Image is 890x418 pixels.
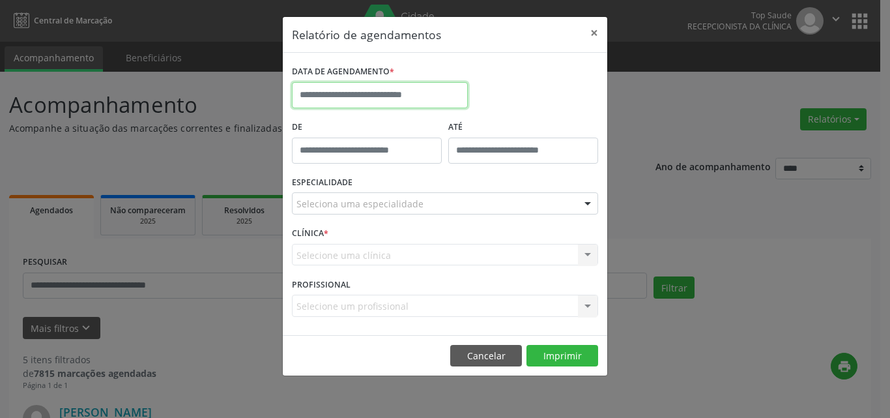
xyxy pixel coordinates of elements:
button: Imprimir [526,345,598,367]
label: PROFISSIONAL [292,275,351,295]
button: Close [581,17,607,49]
label: DATA DE AGENDAMENTO [292,62,394,82]
button: Cancelar [450,345,522,367]
label: CLÍNICA [292,224,328,244]
label: ESPECIALIDADE [292,173,352,193]
h5: Relatório de agendamentos [292,26,441,43]
label: ATÉ [448,117,598,138]
span: Seleciona uma especialidade [296,197,423,211]
label: De [292,117,442,138]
